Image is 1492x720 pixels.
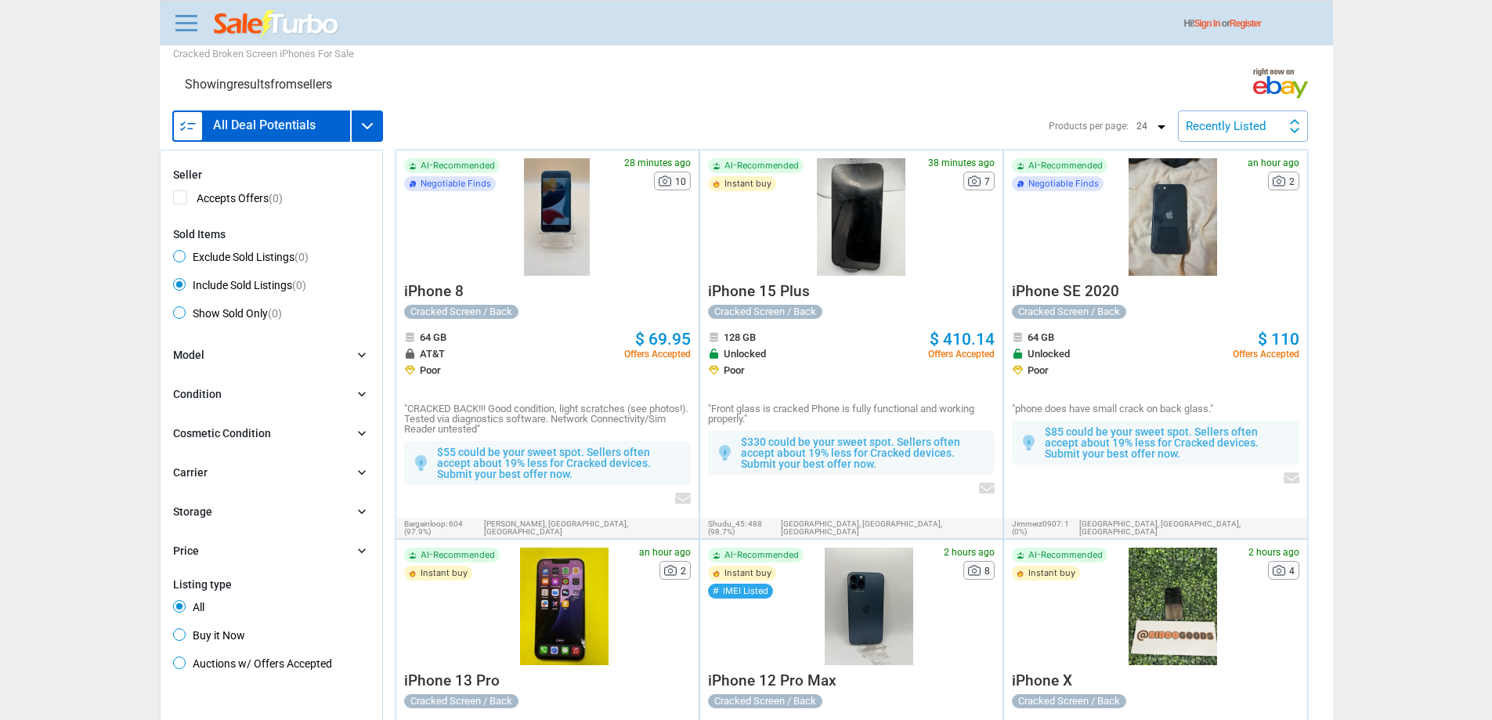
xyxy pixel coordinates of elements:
span: [GEOGRAPHIC_DATA], [GEOGRAPHIC_DATA],[GEOGRAPHIC_DATA] [781,520,995,536]
span: iPhone 8 [404,282,464,300]
span: Instant buy [724,569,771,577]
span: (0) [269,192,283,204]
a: iPhone 13 Pro [404,676,500,688]
a: Sign In [1194,18,1220,29]
span: AI-Recommended [421,551,495,559]
span: or [1222,18,1261,29]
span: iPhone 13 Pro [404,671,500,689]
span: (0) [292,279,306,291]
span: $ 69.95 [635,330,691,349]
img: envelop icon [675,493,691,504]
i: chevron_right [354,425,370,441]
div: Carrier [173,465,208,482]
span: 4 [1289,566,1295,576]
div: Cracked Screen / Back [404,694,518,708]
span: Instant buy [724,179,771,188]
span: 2 [681,566,686,576]
a: iPhone SE 2020 [1012,287,1119,298]
a: Register [1230,18,1261,29]
span: [GEOGRAPHIC_DATA], [GEOGRAPHIC_DATA],[GEOGRAPHIC_DATA] [1079,520,1299,536]
span: AI-Recommended [724,161,799,170]
a: iPhone X [1012,676,1072,688]
span: AI-Recommended [421,161,495,170]
span: iPhone SE 2020 [1012,282,1119,300]
span: Buy it Now [173,628,245,647]
span: 7 [984,177,990,186]
div: Sold Items [173,228,370,241]
span: 38 minutes ago [928,158,995,168]
span: iPhone 12 Pro Max [708,671,836,689]
i: chevron_right [354,347,370,363]
span: Instant buy [1028,569,1075,577]
a: $ 110 [1258,331,1299,348]
div: Listing type [173,578,370,591]
div: Cracked Screen / Back [708,694,822,708]
span: AI-Recommended [724,551,799,559]
i: chevron_right [354,504,370,519]
span: bargainloop: [404,519,447,528]
div: Cracked Screen / Back [1012,694,1126,708]
span: Negotiable Finds [1028,179,1099,188]
span: an hour ago [1248,158,1299,168]
a: $ 410.14 [930,331,995,348]
span: shudu_45: [708,519,746,528]
img: envelop icon [979,483,995,494]
span: Unlocked [1028,349,1070,359]
span: Poor [724,365,745,375]
span: Accepts Offers [173,190,283,210]
span: (0) [268,307,282,320]
a: $ 69.95 [635,331,691,348]
h3: All Deal Potentials [213,119,316,132]
span: 64 GB [1028,332,1054,342]
span: All [173,600,204,619]
span: 1 (0%) [1012,519,1069,536]
div: Recently Listed [1186,121,1266,132]
span: Offers Accepted [1233,349,1299,359]
span: [PERSON_NAME], [GEOGRAPHIC_DATA],[GEOGRAPHIC_DATA] [484,520,690,536]
span: iPhone 15 Plus [708,282,810,300]
span: from sellers [270,77,332,92]
span: Auctions w/ Offers Accepted [173,657,332,675]
span: Offers Accepted [624,349,691,359]
i: chevron_right [354,543,370,559]
span: $ 110 [1258,330,1299,349]
span: Include Sold Listings [173,278,306,297]
p: $330 could be your sweet spot. Sellers often accept about 19% less for Cracked devices. Submit yo... [741,436,987,469]
span: jimmerz0907: [1012,519,1063,528]
div: Cosmetic Condition [173,425,271,443]
div: Condition [173,386,222,403]
i: chevron_right [354,465,370,480]
p: $85 could be your sweet spot. Sellers often accept about 19% less for Cracked devices. Submit you... [1045,426,1291,459]
span: 128 GB [724,332,756,342]
span: 2 [1289,177,1295,186]
span: 488 (98.7%) [708,519,762,536]
span: Hi! [1184,18,1194,29]
div: Storage [173,504,212,521]
div: Cracked Screen / Back [708,305,822,319]
span: iPhone X [1012,671,1072,689]
p: 24 [1133,117,1164,136]
span: 2 hours ago [944,548,995,557]
span: Poor [420,365,441,375]
div: Cracked Screen / Back [404,305,518,319]
img: envelop icon [1284,472,1299,483]
span: Instant buy [421,569,468,577]
p: $55 could be your sweet spot. Sellers often accept about 19% less for Cracked devices. Submit you... [437,447,683,479]
div: Showing results [185,78,332,91]
h1: Cracked Broken Screen iPhones For Sale [160,45,1333,59]
span: Show Sold Only [173,306,282,325]
div: Products per page: [1049,121,1129,131]
a: iPhone 12 Pro Max [708,676,836,688]
span: Negotiable Finds [421,179,491,188]
span: 604 (97.9%) [404,519,463,536]
span: Offers Accepted [928,349,995,359]
span: 2 hours ago [1248,548,1299,557]
img: saleturbo.com - Online Deals and Discount Coupons [214,10,340,38]
span: Unlocked [724,349,766,359]
p: "CRACKED BACK!!! Good condition, light scratches (see photos!). Tested via diagnostics software. ... [404,403,691,434]
span: AI-Recommended [1028,551,1103,559]
span: 10 [675,177,686,186]
div: Price [173,543,199,560]
span: 28 minutes ago [624,158,691,168]
p: "Front glass is cracked Phone is fully functional and working properly." [708,403,995,424]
